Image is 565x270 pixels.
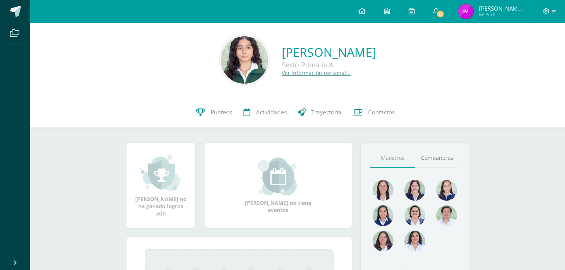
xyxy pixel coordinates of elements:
[140,154,181,192] img: achievement_small.png
[436,180,457,201] img: e0582db7cc524a9960c08d03de9ec803.png
[373,205,393,226] img: 6ddd1834028c492d783a9ed76c16c693.png
[404,231,425,251] img: 74e021dbc1333a55a6a6352084f0f183.png
[479,5,524,12] span: [PERSON_NAME] [PERSON_NAME]
[373,231,393,251] img: 36a62958e634794b0cbff80e05315532.png
[370,148,415,168] a: Maestros
[311,108,342,116] span: Trayectoria
[238,97,292,128] a: Actividades
[415,148,460,168] a: Compañeros
[404,180,425,201] img: 622beff7da537a3f0b3c15e5b2b9eed9.png
[256,108,287,116] span: Actividades
[282,44,376,60] a: [PERSON_NAME]
[258,158,299,195] img: event_small.png
[282,60,376,69] div: Sexto Primaria A
[404,205,425,226] img: 674848b92a8dd628d3cff977652c0a9e.png
[282,69,351,76] a: Ver información personal...
[436,205,457,226] img: f0af4734c025b990c12c69d07632b04a.png
[373,180,393,201] img: 78f4197572b4db04b380d46154379998.png
[347,97,400,128] a: Contactos
[221,36,268,84] img: 7d97b54776ac47dfabcdc0df5744d5cf.png
[240,158,316,214] div: [PERSON_NAME] no tiene eventos
[134,154,188,217] div: [PERSON_NAME] no ha ganado logros aún
[292,97,347,128] a: Trayectoria
[368,108,395,116] span: Contactos
[211,108,232,116] span: Punteos
[458,4,473,19] img: 63131e9f9ecefa68a367872e9c6fe8c2.png
[436,10,445,18] span: 23
[190,97,238,128] a: Punteos
[479,11,524,18] span: Mi Perfil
